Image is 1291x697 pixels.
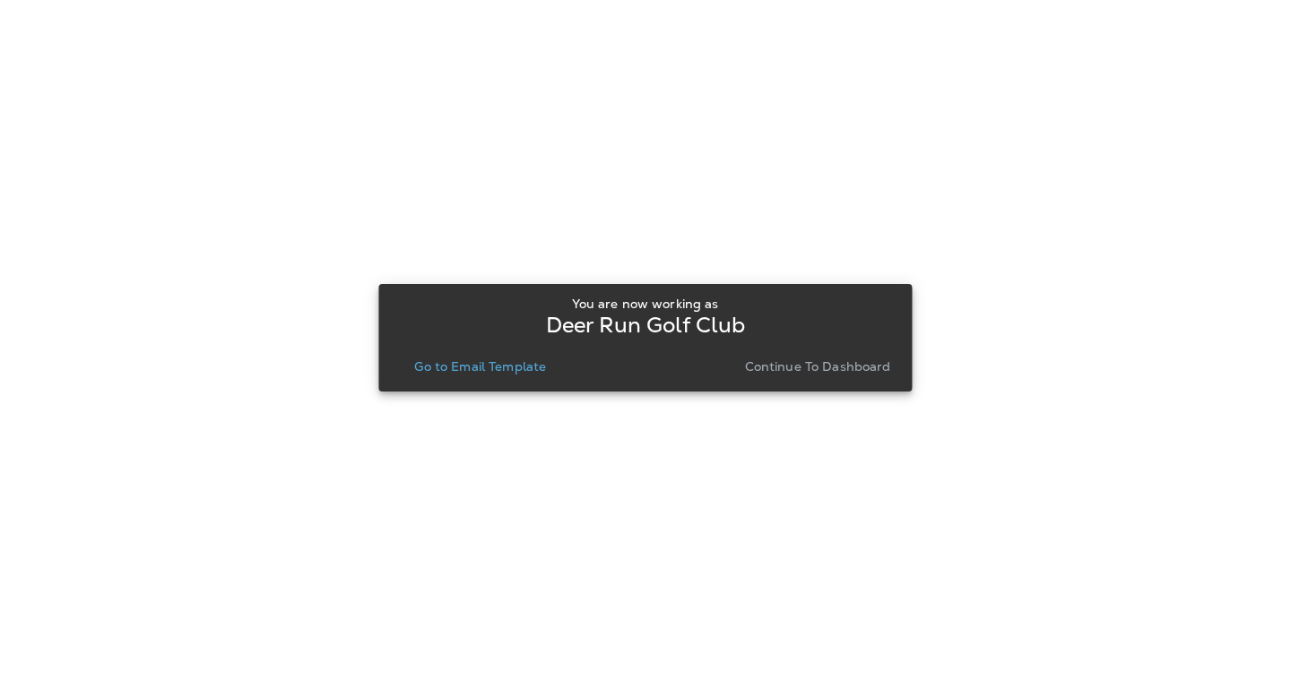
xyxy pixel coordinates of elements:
button: Continue to Dashboard [738,354,898,379]
p: Deer Run Golf Club [546,318,746,332]
p: Go to Email Template [414,359,546,374]
button: Go to Email Template [407,354,553,379]
p: You are now working as [572,297,718,311]
p: Continue to Dashboard [745,359,891,374]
